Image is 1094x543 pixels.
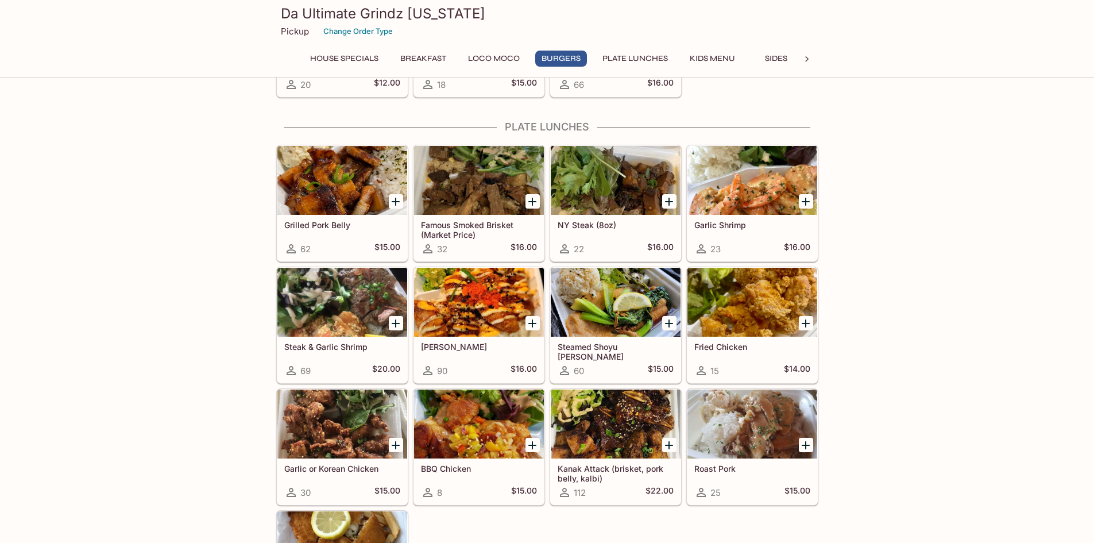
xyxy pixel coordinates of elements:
[647,78,674,91] h5: $16.00
[694,464,810,473] h5: Roast Pork
[304,51,385,67] button: House Specials
[300,244,311,255] span: 62
[389,438,403,452] button: Add Garlic or Korean Chicken
[535,51,587,67] button: Burgers
[421,342,537,352] h5: [PERSON_NAME]
[511,242,537,256] h5: $16.00
[784,242,810,256] h5: $16.00
[551,390,681,459] div: Kanak Attack (brisket, pork belly, kalbi)
[687,145,818,261] a: Garlic Shrimp23$16.00
[751,51,802,67] button: Sides
[277,390,407,459] div: Garlic or Korean Chicken
[647,242,674,256] h5: $16.00
[300,365,311,376] span: 69
[784,486,810,499] h5: $15.00
[525,438,540,452] button: Add BBQ Chicken
[437,79,446,90] span: 18
[710,487,721,498] span: 25
[648,364,674,378] h5: $15.00
[525,194,540,209] button: Add Famous Smoked Brisket (Market Price)
[799,438,813,452] button: Add Roast Pork
[374,486,400,499] h5: $15.00
[421,220,537,239] h5: Famous Smoked Brisket (Market Price)
[462,51,526,67] button: Loco Moco
[687,267,818,383] a: Fried Chicken15$14.00
[574,79,584,90] span: 66
[437,244,447,255] span: 32
[281,26,309,37] p: Pickup
[683,51,741,67] button: Kids Menu
[413,267,544,383] a: [PERSON_NAME]90$16.00
[525,316,540,330] button: Add Ahi Katsu
[284,342,400,352] h5: Steak & Garlic Shrimp
[645,486,674,499] h5: $22.00
[550,145,681,261] a: NY Steak (8oz)22$16.00
[413,389,544,505] a: BBQ Chicken8$15.00
[374,78,400,91] h5: $12.00
[277,389,408,505] a: Garlic or Korean Chicken30$15.00
[374,242,400,256] h5: $15.00
[550,389,681,505] a: Kanak Attack (brisket, pork belly, kalbi)112$22.00
[281,5,814,22] h3: Da Ultimate Grindz [US_STATE]
[414,268,544,337] div: Ahi Katsu
[437,365,447,376] span: 90
[372,364,400,378] h5: $20.00
[662,194,676,209] button: Add NY Steak (8oz)
[277,268,407,337] div: Steak & Garlic Shrimp
[687,268,817,337] div: Fried Chicken
[558,464,674,483] h5: Kanak Attack (brisket, pork belly, kalbi)
[300,79,311,90] span: 20
[511,486,537,499] h5: $15.00
[300,487,311,498] span: 30
[550,267,681,383] a: Steamed Shoyu [PERSON_NAME]60$15.00
[276,121,818,133] h4: Plate Lunches
[662,316,676,330] button: Add Steamed Shoyu Ginger Fish
[687,146,817,215] div: Garlic Shrimp
[318,22,398,40] button: Change Order Type
[511,364,537,378] h5: $16.00
[558,220,674,230] h5: NY Steak (8oz)
[799,316,813,330] button: Add Fried Chicken
[421,464,537,473] h5: BBQ Chicken
[389,194,403,209] button: Add Grilled Pork Belly
[414,146,544,215] div: Famous Smoked Brisket (Market Price)
[596,51,674,67] button: Plate Lunches
[710,365,719,376] span: 15
[389,316,403,330] button: Add Steak & Garlic Shrimp
[284,220,400,230] h5: Grilled Pork Belly
[574,487,586,498] span: 112
[574,365,584,376] span: 60
[784,364,810,378] h5: $14.00
[694,220,810,230] h5: Garlic Shrimp
[694,342,810,352] h5: Fried Chicken
[799,194,813,209] button: Add Garlic Shrimp
[551,146,681,215] div: NY Steak (8oz)
[558,342,674,361] h5: Steamed Shoyu [PERSON_NAME]
[414,390,544,459] div: BBQ Chicken
[710,244,721,255] span: 23
[687,389,818,505] a: Roast Pork25$15.00
[277,267,408,383] a: Steak & Garlic Shrimp69$20.00
[277,146,407,215] div: Grilled Pork Belly
[394,51,453,67] button: Breakfast
[574,244,584,255] span: 22
[437,487,442,498] span: 8
[284,464,400,473] h5: Garlic or Korean Chicken
[277,145,408,261] a: Grilled Pork Belly62$15.00
[662,438,676,452] button: Add Kanak Attack (brisket, pork belly, kalbi)
[413,145,544,261] a: Famous Smoked Brisket (Market Price)32$16.00
[511,78,537,91] h5: $15.00
[551,268,681,337] div: Steamed Shoyu Ginger Fish
[687,390,817,459] div: Roast Pork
